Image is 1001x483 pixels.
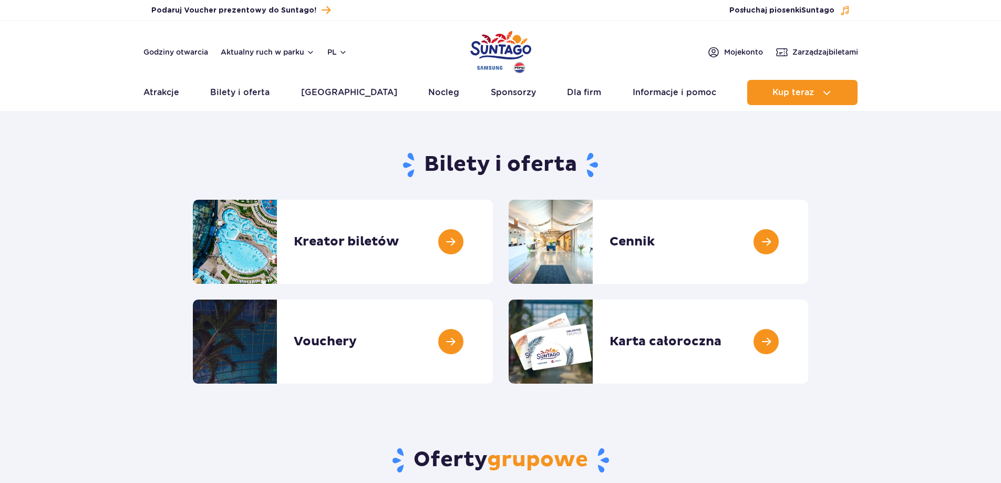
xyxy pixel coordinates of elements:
span: Suntago [801,7,834,14]
span: grupowe [487,447,588,473]
span: Zarządzaj biletami [792,47,858,57]
a: Godziny otwarcia [143,47,208,57]
span: Podaruj Voucher prezentowy do Suntago! [151,5,316,16]
h1: Bilety i oferta [193,151,808,179]
button: pl [327,47,347,57]
span: Posłuchaj piosenki [729,5,834,16]
a: Mojekonto [707,46,763,58]
h2: Oferty [193,447,808,474]
a: Informacje i pomoc [633,80,716,105]
a: Podaruj Voucher prezentowy do Suntago! [151,3,331,17]
button: Kup teraz [747,80,858,105]
span: Kup teraz [772,88,814,97]
a: Zarządzajbiletami [776,46,858,58]
a: Sponsorzy [491,80,536,105]
span: Moje konto [724,47,763,57]
a: Nocleg [428,80,459,105]
a: Park of Poland [470,26,531,75]
a: Dla firm [567,80,601,105]
button: Posłuchaj piosenkiSuntago [729,5,850,16]
button: Aktualny ruch w parku [221,48,315,56]
a: Atrakcje [143,80,179,105]
a: [GEOGRAPHIC_DATA] [301,80,397,105]
a: Bilety i oferta [210,80,270,105]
